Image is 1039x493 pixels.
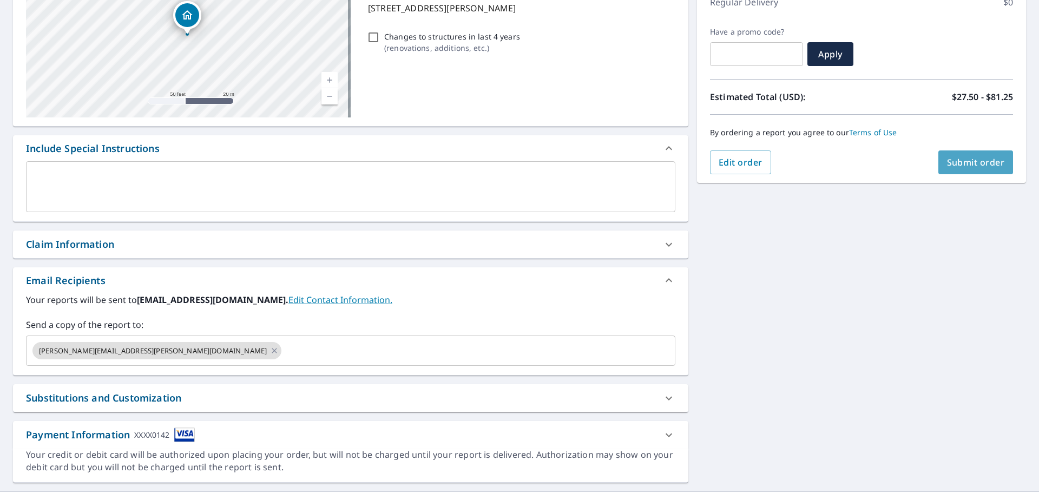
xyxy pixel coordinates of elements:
p: Changes to structures in last 4 years [384,31,520,42]
div: Dropped pin, building 1, Residential property, 3217 Throop Ave Bronx, NY 10469 [173,1,201,35]
p: $27.50 - $81.25 [952,90,1013,103]
div: Include Special Instructions [26,141,160,156]
button: Edit order [710,150,771,174]
span: Apply [816,48,845,60]
label: Your reports will be sent to [26,293,675,306]
div: Payment InformationXXXX0142cardImage [13,421,688,449]
p: Estimated Total (USD): [710,90,862,103]
a: Current Level 19, Zoom Out [321,88,338,104]
p: By ordering a report you agree to our [710,128,1013,137]
div: Substitutions and Customization [13,384,688,412]
label: Have a promo code? [710,27,803,37]
span: Edit order [719,156,762,168]
b: [EMAIL_ADDRESS][DOMAIN_NAME]. [137,294,288,306]
div: Claim Information [26,237,114,252]
img: cardImage [174,428,195,442]
p: [STREET_ADDRESS][PERSON_NAME] [368,2,671,15]
button: Apply [807,42,853,66]
div: Include Special Instructions [13,135,688,161]
div: Substitutions and Customization [26,391,181,405]
span: [PERSON_NAME][EMAIL_ADDRESS][PERSON_NAME][DOMAIN_NAME] [32,346,273,356]
div: Claim Information [13,231,688,258]
p: ( renovations, additions, etc. ) [384,42,520,54]
button: Submit order [938,150,1014,174]
div: Email Recipients [26,273,106,288]
a: EditContactInfo [288,294,392,306]
label: Send a copy of the report to: [26,318,675,331]
a: Terms of Use [849,127,897,137]
div: Payment Information [26,428,195,442]
div: Your credit or debit card will be authorized upon placing your order, but will not be charged unt... [26,449,675,474]
div: Email Recipients [13,267,688,293]
div: XXXX0142 [134,428,169,442]
span: Submit order [947,156,1005,168]
a: Current Level 19, Zoom In [321,72,338,88]
div: [PERSON_NAME][EMAIL_ADDRESS][PERSON_NAME][DOMAIN_NAME] [32,342,281,359]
